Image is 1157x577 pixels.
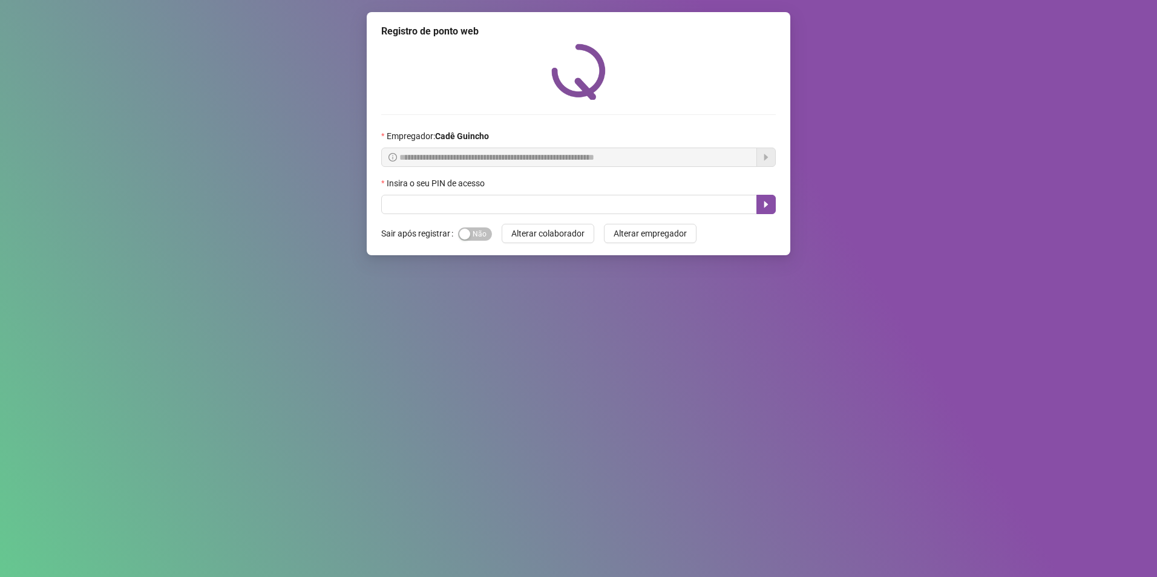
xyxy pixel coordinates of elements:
img: QRPoint [551,44,606,100]
span: Empregador : [387,129,489,143]
label: Insira o seu PIN de acesso [381,177,493,190]
label: Sair após registrar [381,224,458,243]
button: Alterar colaborador [502,224,594,243]
span: Alterar empregador [614,227,687,240]
span: caret-right [761,200,771,209]
button: Alterar empregador [604,224,696,243]
span: info-circle [388,153,397,161]
span: Alterar colaborador [511,227,585,240]
strong: Cadê Guincho [435,131,489,141]
div: Registro de ponto web [381,24,776,39]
